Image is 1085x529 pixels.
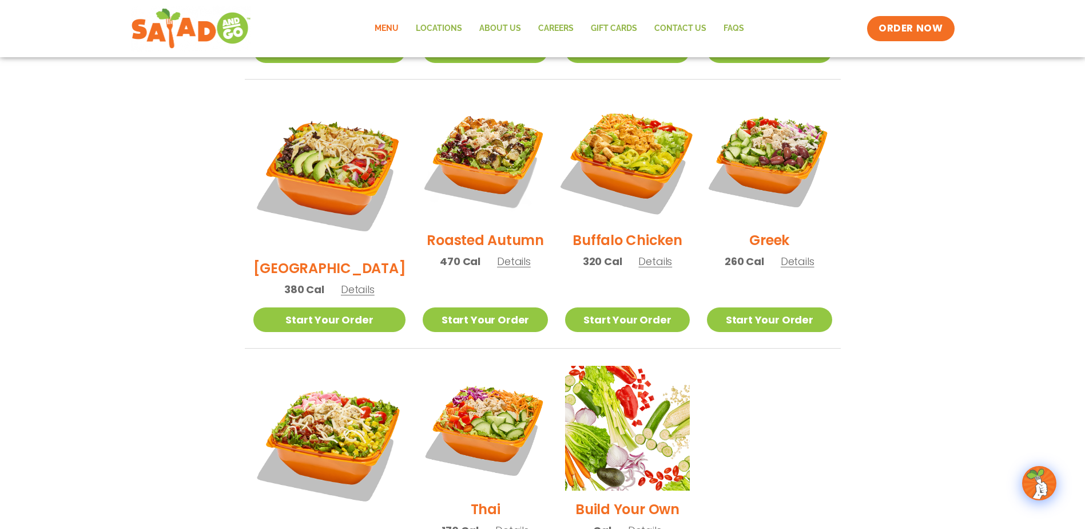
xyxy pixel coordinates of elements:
a: About Us [471,15,530,42]
span: 260 Cal [725,254,764,269]
a: ORDER NOW [867,16,954,41]
img: new-SAG-logo-768×292 [131,6,252,52]
a: Start Your Order [565,307,690,332]
span: Details [638,254,672,269]
span: 320 Cal [583,254,622,269]
img: wpChatIcon [1023,467,1055,499]
img: Product photo for Build Your Own [565,366,690,491]
h2: Roasted Autumn [427,230,544,250]
span: ORDER NOW [879,22,943,35]
span: Details [341,282,375,297]
span: 470 Cal [440,254,480,269]
nav: Menu [366,15,753,42]
span: Details [497,254,531,269]
a: Contact Us [646,15,715,42]
img: Product photo for Roasted Autumn Salad [423,97,547,222]
a: Careers [530,15,582,42]
img: Product photo for Greek Salad [707,97,832,222]
a: Start Your Order [423,307,547,332]
a: Locations [407,15,471,42]
img: Product photo for Buffalo Chicken Salad [554,86,701,232]
img: Product photo for BBQ Ranch Salad [253,97,406,250]
a: Start Your Order [707,307,832,332]
a: GIFT CARDS [582,15,646,42]
h2: Build Your Own [575,499,679,519]
a: Menu [366,15,407,42]
img: Product photo for Jalapeño Ranch Salad [253,366,406,519]
h2: Thai [471,499,500,519]
h2: Greek [749,230,789,250]
h2: [GEOGRAPHIC_DATA] [253,258,406,278]
a: Start Your Order [253,307,406,332]
span: 380 Cal [284,282,324,297]
img: Product photo for Thai Salad [423,366,547,491]
span: Details [781,254,814,269]
h2: Buffalo Chicken [573,230,682,250]
a: FAQs [715,15,753,42]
